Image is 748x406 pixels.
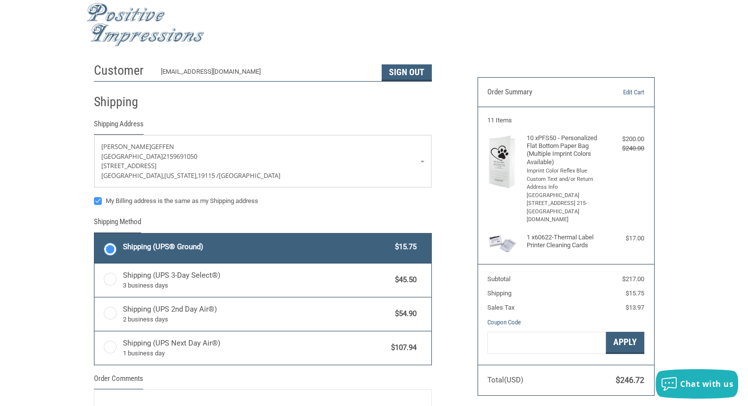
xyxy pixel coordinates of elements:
li: Custom Text and/or Return Address Info [GEOGRAPHIC_DATA] [STREET_ADDRESS] 215-[GEOGRAPHIC_DATA][D... [527,175,603,224]
span: Sales Tax [487,304,514,311]
span: 2159691050 [163,152,197,161]
a: Coupon Code [487,319,521,326]
div: [EMAIL_ADDRESS][DOMAIN_NAME] [161,67,372,81]
span: $45.50 [390,274,417,286]
button: Sign Out [382,64,432,81]
span: Geffen [151,142,174,151]
span: $15.75 [390,241,417,253]
h2: Customer [94,62,151,79]
span: [PERSON_NAME] [101,142,151,151]
span: [GEOGRAPHIC_DATA], [101,171,164,180]
span: Shipping (UPS 3-Day Select®) [123,270,390,290]
h4: 10 x PFS50 - Personalized Flat Bottom Paper Bag (Multiple Imprint Colors Available) [527,134,603,166]
span: Shipping (UPS Next Day Air®) [123,338,387,358]
span: Total (USD) [487,376,523,384]
span: $107.94 [387,342,417,353]
span: Shipping (UPS® Ground) [123,241,390,253]
span: Subtotal [487,275,510,283]
span: 19115 / [198,171,219,180]
div: $240.00 [605,144,644,153]
span: $217.00 [622,275,644,283]
h2: Shipping [94,94,151,110]
span: Shipping (UPS 2nd Day Air®) [123,304,390,324]
a: Enter or select a different address [94,135,431,187]
legend: Order Comments [94,373,143,389]
input: Gift Certificate or Coupon Code [487,332,606,354]
span: [GEOGRAPHIC_DATA] [101,152,163,161]
div: $17.00 [605,233,644,243]
img: Positive Impressions [87,3,205,47]
legend: Shipping Method [94,216,141,232]
span: [STREET_ADDRESS] [101,161,156,170]
span: Shipping [487,290,511,297]
li: Imprint Color Reflex Blue [527,167,603,175]
span: 1 business day [123,348,387,358]
button: Apply [606,332,644,354]
h4: 1 x 60622-Thermal Label Printer Cleaning Cards [527,233,603,250]
span: 2 business days [123,315,390,324]
legend: Shipping Address [94,118,144,135]
label: My Billing address is the same as my Shipping address [94,197,432,205]
span: $54.90 [390,308,417,319]
span: Chat with us [680,378,733,389]
h3: Order Summary [487,87,594,97]
div: $200.00 [605,134,644,144]
span: $246.72 [616,376,644,385]
span: 3 business days [123,281,390,290]
span: $15.75 [626,290,644,297]
span: [GEOGRAPHIC_DATA] [219,171,280,180]
a: Edit Cart [594,87,644,97]
button: Chat with us [656,369,738,399]
span: [US_STATE], [164,171,198,180]
h3: 11 Items [487,116,644,124]
span: $13.97 [626,304,644,311]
